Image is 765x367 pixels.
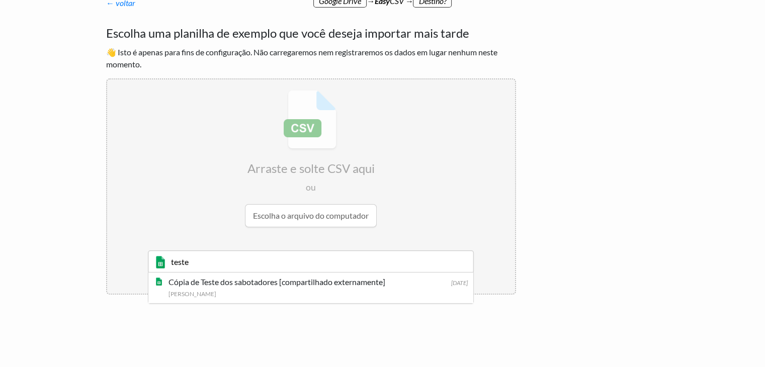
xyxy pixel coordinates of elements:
[715,317,753,355] iframe: Controlador de bate-papo do widget Drift
[168,290,216,298] font: [PERSON_NAME]
[106,26,469,40] font: Escolha uma planilha de exemplo que você deseja importar mais tarde
[148,250,474,273] input: Clique e digite aqui para pesquisar no Planilhas Google
[106,47,497,69] font: 👋 Isto é apenas para fins de configuração. Não carregaremos nem registraremos os dados em lugar n...
[168,277,385,287] font: Cópia de Teste dos sabotadores [compartilhado externamente]
[451,279,467,287] font: [DATE]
